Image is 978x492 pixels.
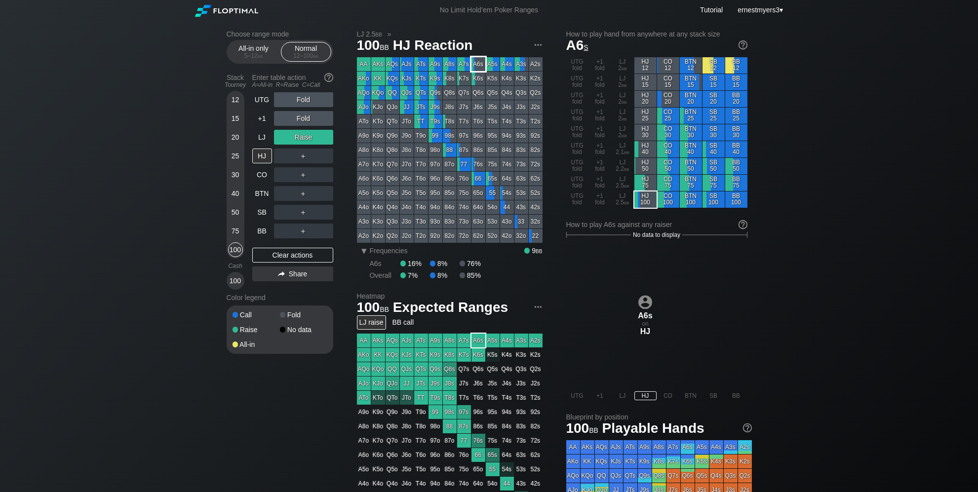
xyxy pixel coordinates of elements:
[725,124,747,141] div: BB 30
[443,157,457,171] div: 87o
[371,143,385,157] div: K8o
[386,143,399,157] div: Q8o
[700,6,723,14] a: Tutorial
[233,311,280,318] div: Call
[457,200,471,214] div: 74o
[471,215,485,228] div: 63o
[371,200,385,214] div: K4o
[233,326,280,333] div: Raise
[414,143,428,157] div: T8o
[274,130,333,145] div: Raise
[471,86,485,100] div: Q6s
[486,215,500,228] div: 53o
[725,141,747,157] div: BB 40
[429,186,442,200] div: 95o
[400,57,414,71] div: AJs
[533,302,544,312] img: ellipsis.fd386fe8.svg
[471,114,485,128] div: T6s
[357,72,371,85] div: AKo
[357,157,371,171] div: A7o
[514,186,528,200] div: 53s
[486,186,500,200] div: 55
[612,108,634,124] div: LJ 2
[589,108,611,124] div: +1 fold
[500,186,514,200] div: 54s
[566,91,588,107] div: UTG fold
[228,205,243,220] div: 50
[471,72,485,85] div: K6s
[735,4,784,15] div: ▾
[429,215,442,228] div: 93o
[274,167,333,182] div: ＋
[400,143,414,157] div: J8o
[680,141,702,157] div: BTN 40
[624,165,629,172] span: bb
[429,157,442,171] div: 97o
[634,158,657,174] div: HJ 50
[529,186,543,200] div: 52s
[414,215,428,228] div: T3o
[529,215,543,228] div: 32s
[500,200,514,214] div: 44
[429,57,442,71] div: A9s
[657,141,679,157] div: CO 40
[725,74,747,90] div: BB 15
[514,143,528,157] div: 83s
[228,149,243,163] div: 25
[429,72,442,85] div: K9s
[612,124,634,141] div: LJ 2
[529,57,543,71] div: A2s
[529,143,543,157] div: 82s
[529,86,543,100] div: Q2s
[274,111,333,126] div: Fold
[589,124,611,141] div: +1 fold
[355,30,384,38] span: LJ 2.5
[228,167,243,182] div: 30
[589,91,611,107] div: +1 fold
[612,57,634,74] div: LJ 2
[471,186,485,200] div: 65o
[657,124,679,141] div: CO 30
[529,200,543,214] div: 42s
[414,186,428,200] div: T5o
[443,172,457,186] div: 86o
[443,72,457,85] div: K8s
[457,143,471,157] div: 87s
[228,242,243,257] div: 100
[612,191,634,208] div: LJ 2.5
[529,100,543,114] div: J2s
[529,72,543,85] div: K2s
[425,6,553,16] div: No Limit Hold’em Poker Ranges
[703,91,725,107] div: SB 20
[566,57,588,74] div: UTG fold
[443,129,457,143] div: 98s
[680,74,702,90] div: BTN 15
[738,6,780,14] span: ernestmyers3
[584,41,588,52] span: s
[612,74,634,90] div: LJ 2
[357,186,371,200] div: A5o
[414,114,428,128] div: TT
[471,200,485,214] div: 64o
[443,100,457,114] div: J8s
[443,57,457,71] div: A8s
[386,129,399,143] div: Q9o
[429,86,442,100] div: Q9s
[680,175,702,191] div: BTN 75
[742,422,753,433] img: help.32db89a4.svg
[400,100,414,114] div: JJ
[486,86,500,100] div: Q5s
[533,39,544,50] img: ellipsis.fd386fe8.svg
[738,219,748,230] img: help.32db89a4.svg
[443,186,457,200] div: 85o
[471,129,485,143] div: 96s
[252,149,272,163] div: HJ
[371,157,385,171] div: K7o
[634,108,657,124] div: HJ 25
[457,157,471,171] div: 77
[252,70,333,92] div: Enter table action
[457,215,471,228] div: 73o
[612,141,634,157] div: LJ 2.1
[429,200,442,214] div: 94o
[634,57,657,74] div: HJ 12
